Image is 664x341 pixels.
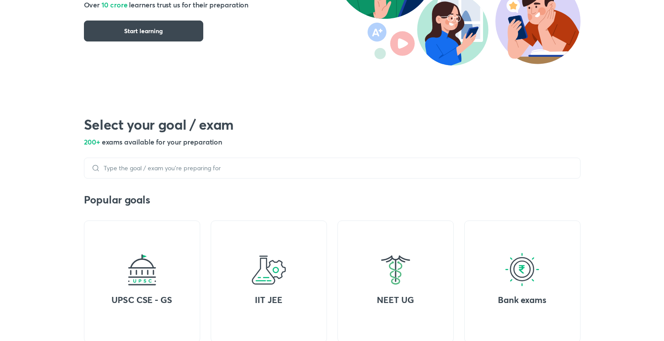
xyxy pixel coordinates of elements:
h4: IIT JEE [218,294,320,306]
h4: NEET UG [344,294,447,306]
img: goal-icon [378,252,413,287]
img: goal-icon [505,252,540,287]
span: exams available for your preparation [102,137,222,146]
h3: Popular goals [84,193,581,207]
img: goal-icon [251,252,286,287]
h4: Bank exams [471,294,574,306]
span: Start learning [124,27,163,35]
input: Type the goal / exam you’re preparing for [100,165,573,172]
button: Start learning [84,21,203,41]
h4: UPSC CSE - GS [91,294,193,306]
h5: 200+ [84,137,581,147]
h2: Select your goal / exam [84,116,581,133]
img: goal-icon [125,252,160,287]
